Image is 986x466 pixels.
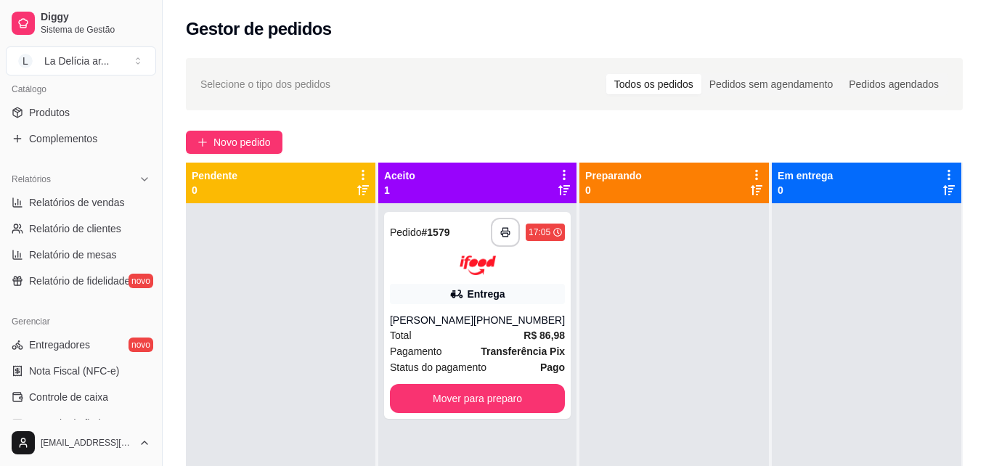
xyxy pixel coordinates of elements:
img: ifood [460,256,496,275]
a: DiggySistema de Gestão [6,6,156,41]
a: Entregadoresnovo [6,333,156,356]
div: Catálogo [6,78,156,101]
a: Relatório de clientes [6,217,156,240]
span: Pedido [390,226,422,238]
p: Em entrega [778,168,833,183]
strong: # 1579 [422,226,450,238]
span: Diggy [41,11,150,24]
span: Relatório de mesas [29,248,117,262]
span: Relatório de fidelidade [29,274,130,288]
div: Gerenciar [6,310,156,333]
span: Controle de caixa [29,390,108,404]
a: Nota Fiscal (NFC-e) [6,359,156,383]
a: Controle de fiado [6,412,156,435]
span: L [18,54,33,68]
a: Controle de caixa [6,385,156,409]
p: 1 [384,183,415,197]
div: Todos os pedidos [606,74,701,94]
p: 0 [192,183,237,197]
div: [PERSON_NAME] [390,313,473,327]
span: Status do pagamento [390,359,486,375]
div: Entrega [467,287,505,301]
strong: R$ 86,98 [523,330,565,341]
a: Complementos [6,127,156,150]
span: Entregadores [29,338,90,352]
span: Total [390,327,412,343]
p: 0 [585,183,642,197]
button: [EMAIL_ADDRESS][DOMAIN_NAME] [6,425,156,460]
span: Novo pedido [213,134,271,150]
span: Relatório de clientes [29,221,121,236]
h2: Gestor de pedidos [186,17,332,41]
div: Pedidos sem agendamento [701,74,841,94]
a: Produtos [6,101,156,124]
button: Novo pedido [186,131,282,154]
div: Pedidos agendados [841,74,947,94]
p: 0 [778,183,833,197]
span: [EMAIL_ADDRESS][DOMAIN_NAME] [41,437,133,449]
p: Pendente [192,168,237,183]
div: 17:05 [529,226,550,238]
a: Relatório de fidelidadenovo [6,269,156,293]
span: Controle de fiado [29,416,107,430]
span: Pagamento [390,343,442,359]
button: Mover para preparo [390,384,565,413]
span: Sistema de Gestão [41,24,150,36]
span: Complementos [29,131,97,146]
button: Select a team [6,46,156,75]
strong: Pago [540,361,565,373]
span: Selecione o tipo dos pedidos [200,76,330,92]
span: Relatórios de vendas [29,195,125,210]
span: plus [197,137,208,147]
strong: Transferência Pix [481,346,565,357]
span: Nota Fiscal (NFC-e) [29,364,119,378]
div: La Delícia ar ... [44,54,110,68]
p: Aceito [384,168,415,183]
p: Preparando [585,168,642,183]
a: Relatório de mesas [6,243,156,266]
span: Relatórios [12,173,51,185]
span: Produtos [29,105,70,120]
a: Relatórios de vendas [6,191,156,214]
div: [PHONE_NUMBER] [473,313,565,327]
